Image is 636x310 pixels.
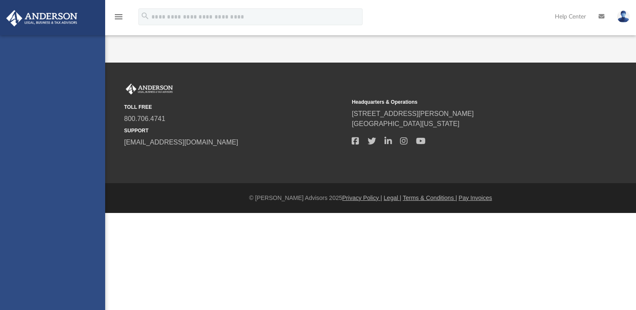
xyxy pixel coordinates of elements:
a: Legal | [384,194,401,201]
a: menu [114,16,124,22]
img: Anderson Advisors Platinum Portal [4,10,80,26]
small: Headquarters & Operations [352,98,573,106]
a: Terms & Conditions | [403,194,457,201]
a: [EMAIL_ADDRESS][DOMAIN_NAME] [124,139,238,146]
i: menu [114,12,124,22]
div: © [PERSON_NAME] Advisors 2025 [105,194,636,202]
small: SUPPORT [124,127,346,134]
a: [GEOGRAPHIC_DATA][US_STATE] [352,120,459,127]
img: User Pic [617,11,630,23]
a: 800.706.4741 [124,115,165,122]
a: Privacy Policy | [342,194,382,201]
a: Pay Invoices [458,194,492,201]
small: TOLL FREE [124,103,346,111]
a: [STREET_ADDRESS][PERSON_NAME] [352,110,474,117]
img: Anderson Advisors Platinum Portal [124,84,175,95]
i: search [140,11,150,21]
